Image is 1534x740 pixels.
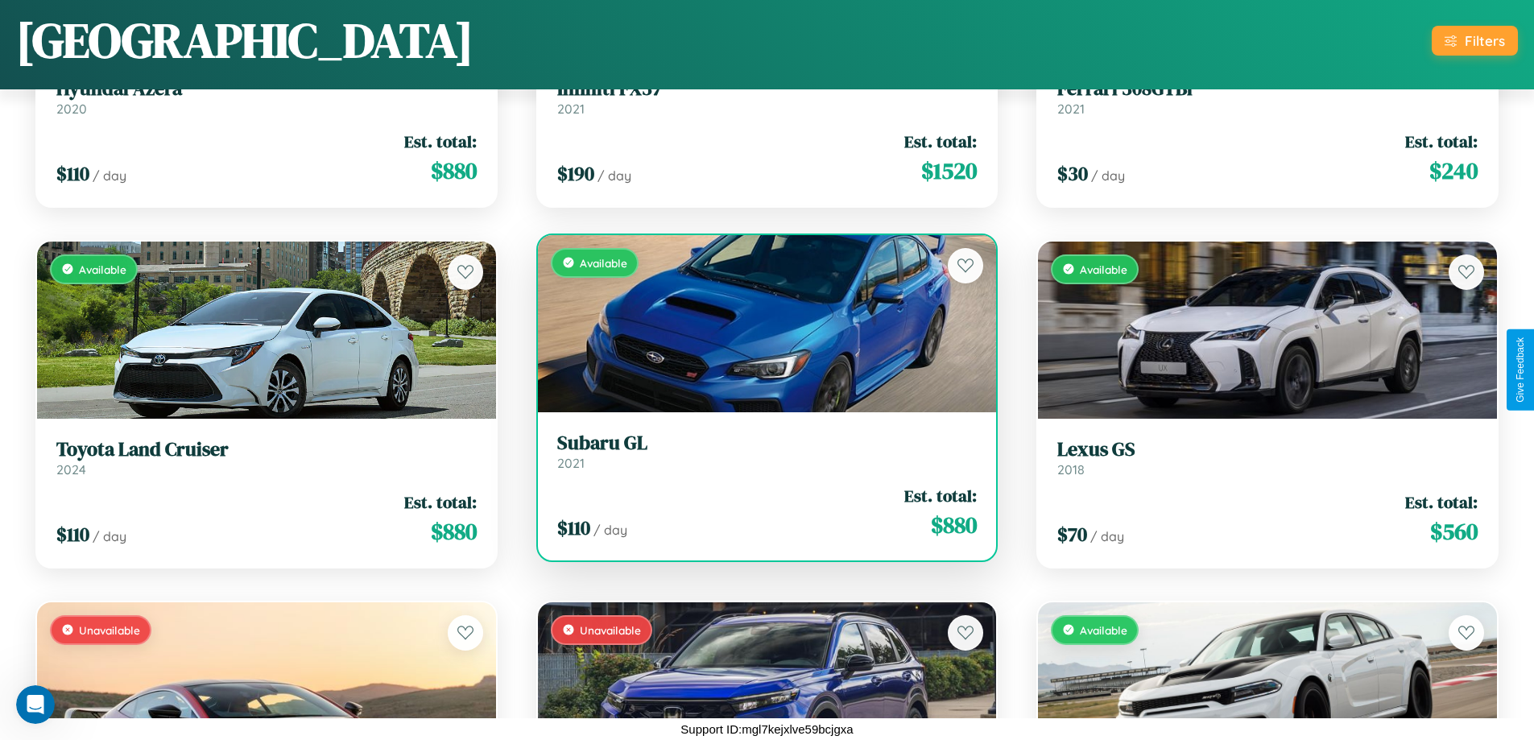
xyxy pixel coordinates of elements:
span: 2018 [1057,461,1085,477]
h3: Toyota Land Cruiser [56,438,477,461]
div: Give Feedback [1515,337,1526,403]
span: / day [93,167,126,184]
span: 2021 [557,455,585,471]
span: Est. total: [404,490,477,514]
a: Lexus GS2018 [1057,438,1478,477]
span: Est. total: [404,130,477,153]
span: / day [1090,528,1124,544]
span: $ 70 [1057,521,1087,548]
span: $ 110 [56,160,89,187]
span: Available [580,256,627,270]
span: Est. total: [904,484,977,507]
span: $ 880 [431,515,477,548]
span: / day [93,528,126,544]
span: 2024 [56,461,86,477]
span: Available [1080,263,1127,276]
a: Subaru GL2021 [557,432,978,471]
span: Available [1080,623,1127,637]
a: Toyota Land Cruiser2024 [56,438,477,477]
button: Filters [1432,26,1518,56]
span: Est. total: [1405,130,1478,153]
a: Ferrari 308GTBi2021 [1057,77,1478,117]
span: $ 240 [1429,155,1478,187]
span: 2020 [56,101,87,117]
a: Hyundai Azera2020 [56,77,477,117]
h3: Infiniti FX37 [557,77,978,101]
iframe: Intercom live chat [16,685,55,724]
h3: Subaru GL [557,432,978,455]
h1: [GEOGRAPHIC_DATA] [16,7,473,73]
span: Est. total: [1405,490,1478,514]
span: Est. total: [904,130,977,153]
span: 2021 [557,101,585,117]
span: $ 880 [931,509,977,541]
span: / day [597,167,631,184]
span: $ 560 [1430,515,1478,548]
span: $ 110 [557,515,590,541]
span: Unavailable [580,623,641,637]
h3: Ferrari 308GTBi [1057,77,1478,101]
span: $ 30 [1057,160,1088,187]
span: $ 1520 [921,155,977,187]
span: Unavailable [79,623,140,637]
span: $ 110 [56,521,89,548]
span: Available [79,263,126,276]
a: Infiniti FX372021 [557,77,978,117]
span: 2021 [1057,101,1085,117]
div: Filters [1465,32,1505,49]
span: $ 190 [557,160,594,187]
span: / day [1091,167,1125,184]
span: $ 880 [431,155,477,187]
p: Support ID: mgl7kejxlve59bcjgxa [680,718,853,740]
h3: Hyundai Azera [56,77,477,101]
span: / day [593,522,627,538]
h3: Lexus GS [1057,438,1478,461]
